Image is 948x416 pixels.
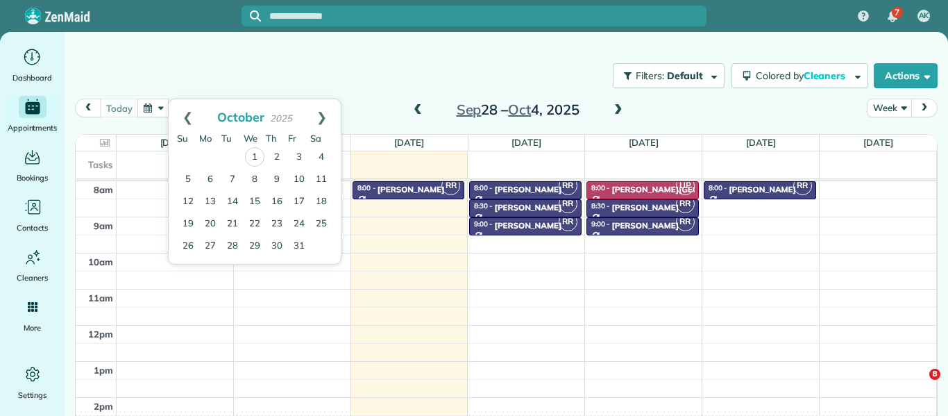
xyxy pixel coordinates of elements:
div: [PERSON_NAME] [378,185,445,194]
a: 10 [288,169,310,191]
a: 13 [199,191,221,213]
span: Bookings [17,171,49,185]
span: AK [919,10,929,22]
span: Colored by [756,69,850,82]
a: 1 [245,147,264,167]
a: 22 [244,213,266,235]
span: Oct [508,101,531,118]
a: Prev [169,99,207,134]
button: Colored byCleaners [731,63,868,88]
a: 11 [310,169,332,191]
a: 29 [244,235,266,258]
span: Sunday [177,133,188,144]
a: 6 [199,169,221,191]
div: 7 unread notifications [878,1,907,32]
button: today [100,99,138,117]
button: prev [75,99,101,117]
a: 24 [288,213,310,235]
span: Thursday [266,133,277,144]
span: RR [793,176,812,195]
a: 27 [199,235,221,258]
span: 11am [88,292,113,303]
a: [DATE] [746,137,776,148]
a: 3 [288,147,310,169]
a: 17 [288,191,310,213]
div: [PERSON_NAME] [611,203,679,213]
span: Default [667,69,704,82]
a: 14 [221,191,244,213]
a: 19 [177,213,199,235]
a: 18 [310,191,332,213]
span: RR [676,213,695,231]
a: 7 [221,169,244,191]
a: [DATE] [511,137,541,148]
button: Actions [874,63,938,88]
a: 16 [266,191,288,213]
button: Week [867,99,912,117]
span: 8 [929,369,940,380]
span: Filters: [636,69,665,82]
a: [DATE] [160,137,190,148]
span: 10am [88,256,113,267]
button: Filters: Default [613,63,725,88]
span: Tuesday [221,133,232,144]
a: 20 [199,213,221,235]
a: [DATE] [394,137,424,148]
a: 5 [177,169,199,191]
span: Appointments [8,121,58,135]
span: RR [676,194,695,213]
a: 26 [177,235,199,258]
a: Next [303,99,341,134]
span: RR [441,176,460,195]
span: UP [676,176,695,195]
h2: 28 – 4, 2025 [431,102,604,117]
a: 8 [244,169,266,191]
a: 25 [310,213,332,235]
a: 30 [266,235,288,258]
span: 2025 [270,113,292,124]
span: 8am [94,184,113,195]
span: Monday [199,133,212,144]
a: 4 [310,147,332,169]
a: 23 [266,213,288,235]
span: 1pm [94,365,113,376]
a: Settings [6,363,59,402]
div: [PERSON_NAME] [611,221,679,231]
span: RR [559,176,577,195]
span: October [217,109,264,124]
a: 15 [244,191,266,213]
a: Contacts [6,196,59,235]
span: Dashboard [12,71,52,85]
span: Tasks [88,159,113,170]
span: Cleaners [17,271,48,285]
svg: Focus search [250,10,261,22]
span: Settings [18,388,47,402]
a: Appointments [6,96,59,135]
button: Focus search [242,10,261,22]
div: [PERSON_NAME] [729,185,796,194]
span: Contacts [17,221,48,235]
span: 9am [94,220,113,231]
span: RR [559,213,577,231]
a: 31 [288,235,310,258]
div: [PERSON_NAME] [495,185,562,194]
span: 12pm [88,328,113,340]
span: 7 [895,7,899,18]
a: 28 [221,235,244,258]
button: next [911,99,938,117]
a: Filters: Default [606,63,725,88]
span: 2pm [94,401,113,412]
a: [DATE] [629,137,659,148]
div: [PERSON_NAME] [495,221,562,231]
div: [PERSON_NAME][GEOGRAPHIC_DATA][MEDICAL_DATA] [611,185,832,194]
span: Wednesday [244,133,257,144]
a: [DATE] [863,137,893,148]
a: Cleaners [6,246,59,285]
a: 9 [266,169,288,191]
div: [PERSON_NAME] [495,203,562,213]
span: Cleaners [804,69,848,82]
a: Dashboard [6,46,59,85]
span: RR [559,194,577,213]
a: Bookings [6,146,59,185]
a: 12 [177,191,199,213]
